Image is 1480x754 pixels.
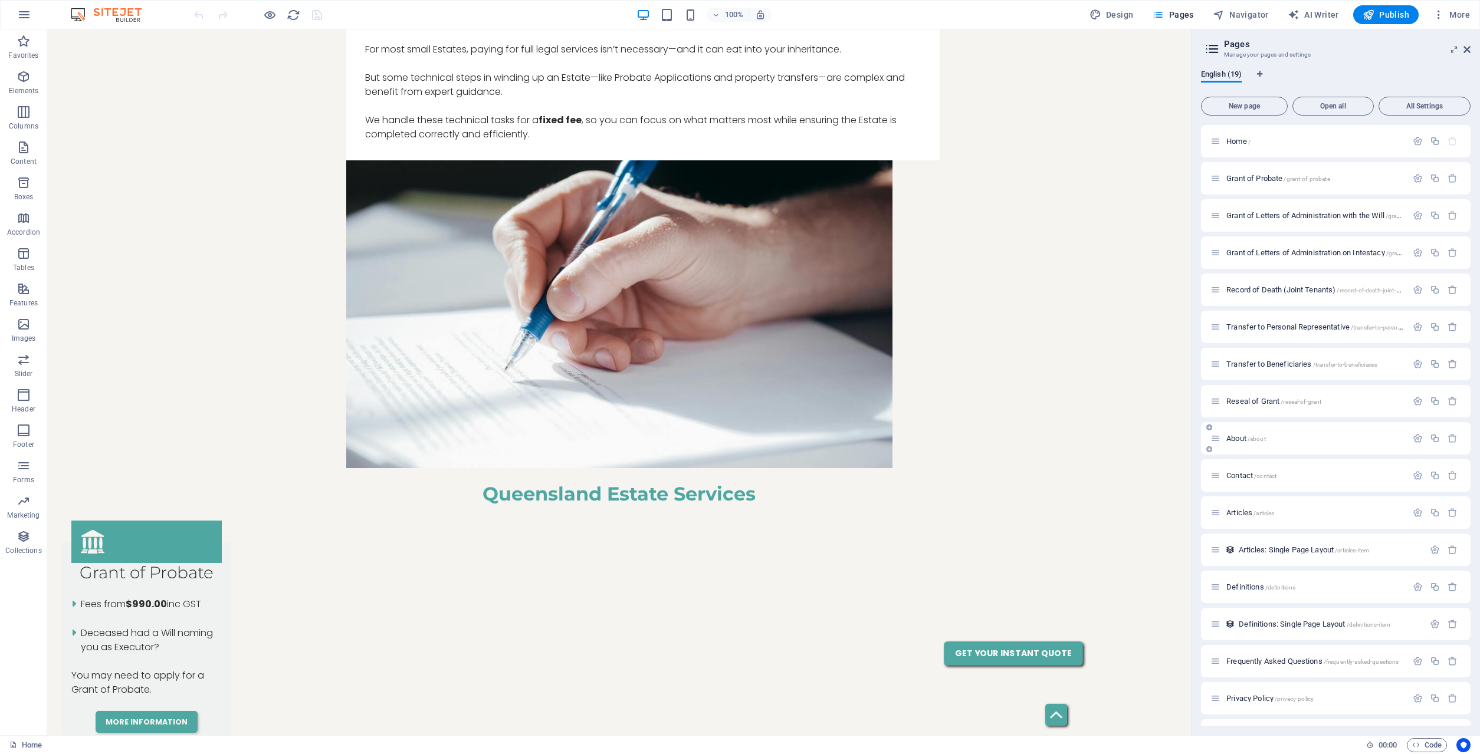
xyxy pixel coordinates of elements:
div: Remove [1448,693,1458,703]
div: Remove [1448,508,1458,518]
button: All Settings [1379,97,1471,116]
span: AI Writer [1288,9,1339,21]
div: Contact/contact [1223,472,1407,479]
button: More [1428,5,1475,24]
div: Duplicate [1430,656,1440,666]
span: New page [1206,103,1282,110]
h6: Session time [1366,738,1397,752]
div: Remove [1448,285,1458,295]
div: Grant of Letters of Administration on Intestacy/grant-of-letters-of-administration-on-intestacy [1223,249,1407,256]
p: Tables [13,263,34,272]
span: Click to open page [1226,174,1330,183]
div: Duplicate [1430,210,1440,220]
div: Reseal of Grant/reseal-of-grant [1223,397,1407,405]
span: About [1226,434,1266,443]
span: /definitions [1265,584,1296,591]
h2: Pages [1224,39,1471,50]
div: The startpage cannot be deleted [1448,136,1458,146]
div: Settings [1413,656,1423,666]
button: AI Writer [1283,5,1344,24]
button: Open all [1292,97,1374,116]
span: /record-of-death-joint-tenants [1337,287,1416,294]
div: Duplicate [1430,396,1440,406]
span: /contact [1254,473,1276,479]
div: Settings [1413,470,1423,480]
button: Click here to leave preview mode and continue editing [262,8,277,22]
div: Home/ [1223,137,1407,145]
p: Marketing [7,511,40,520]
div: Remove [1448,656,1458,666]
button: Navigator [1208,5,1274,24]
div: Settings [1413,396,1423,406]
p: Collections [5,546,41,555]
span: /frequently-asked-questions [1324,658,1399,665]
span: /about [1248,436,1266,442]
h6: 100% [724,8,743,22]
p: Footer [13,440,34,449]
div: Record of Death (Joint Tenants)/record-of-death-joint-tenants [1223,286,1407,294]
span: Record of Death (Joint Tenants) [1226,285,1416,294]
div: Settings [1413,248,1423,258]
div: Settings [1413,285,1423,295]
span: Click to open page [1226,508,1274,517]
div: Settings [1430,545,1440,555]
span: Click to open page [1226,397,1321,406]
div: Remove [1448,582,1458,592]
span: English (19) [1201,67,1242,84]
img: Editor Logo [68,8,156,22]
div: Definitions/definitions [1223,583,1407,591]
div: Privacy Policy/privacy-policy [1223,694,1407,702]
p: Slider [15,369,33,378]
div: Transfer to Beneficiaries/transfer-to-beneficiaries [1223,360,1407,368]
p: Features [9,298,38,308]
button: Pages [1147,5,1198,24]
span: Transfer to Beneficiaries [1226,360,1377,368]
div: Frequently Asked Questions/frequently-asked-questions [1223,657,1407,665]
div: Language Tabs [1201,70,1471,92]
div: Duplicate [1430,173,1440,183]
span: All Settings [1384,103,1465,110]
div: Settings [1430,619,1440,629]
p: Header [12,404,35,414]
span: Click to open page [1226,137,1251,146]
button: Design [1085,5,1138,24]
p: Images [12,334,36,343]
div: Remove [1448,359,1458,369]
div: Settings [1413,582,1423,592]
div: Articles/articles [1223,509,1407,516]
span: /definitions-item [1347,621,1390,628]
a: Click to cancel selection. Double-click to open Pages [9,738,42,752]
span: : [1387,740,1389,749]
span: Definitions: Single Page Layout [1239,620,1390,628]
div: Settings [1413,508,1423,518]
h3: Manage your pages and settings [1224,50,1447,60]
div: Remove [1448,619,1458,629]
div: Remove [1448,248,1458,258]
p: Accordion [7,228,40,237]
i: On resize automatically adjust zoom level to fit chosen device. [755,9,766,20]
div: This layout is used as a template for all items (e.g. a blog post) of this collection. The conten... [1225,619,1235,629]
button: Usercentrics [1456,738,1471,752]
p: Forms [13,475,34,485]
div: Duplicate [1430,322,1440,332]
span: Code [1412,738,1442,752]
button: Publish [1353,5,1419,24]
button: 100% [707,8,749,22]
div: Duplicate [1430,693,1440,703]
div: Remove [1448,470,1458,480]
div: Design (Ctrl+Alt+Y) [1085,5,1138,24]
p: Favorites [8,51,38,60]
button: reload [286,8,300,22]
p: Boxes [14,192,34,202]
div: Remove [1448,210,1458,220]
div: Remove [1448,322,1458,332]
div: Duplicate [1430,136,1440,146]
span: Navigator [1213,9,1269,21]
p: Content [11,157,37,166]
button: New page [1201,97,1288,116]
div: Duplicate [1430,582,1440,592]
div: Settings [1413,210,1423,220]
div: Remove [1448,173,1458,183]
span: /transfer-to-personal-representative [1351,324,1445,331]
span: Definitions [1226,582,1295,591]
